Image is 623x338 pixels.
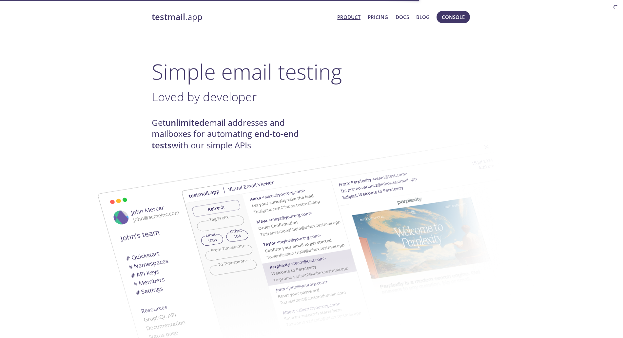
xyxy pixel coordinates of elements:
span: Console [442,13,465,21]
span: Loved by developer [152,88,257,105]
a: Pricing [368,13,388,21]
h1: Simple email testing [152,59,472,84]
strong: unlimited [165,117,204,128]
strong: testmail [152,11,185,23]
a: Product [337,13,360,21]
a: Blog [416,13,430,21]
a: testmail.app [152,11,332,23]
button: Console [437,11,470,23]
h4: Get email addresses and mailboxes for automating with our simple APIs [152,117,312,151]
a: Docs [396,13,409,21]
strong: end-to-end tests [152,128,299,151]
